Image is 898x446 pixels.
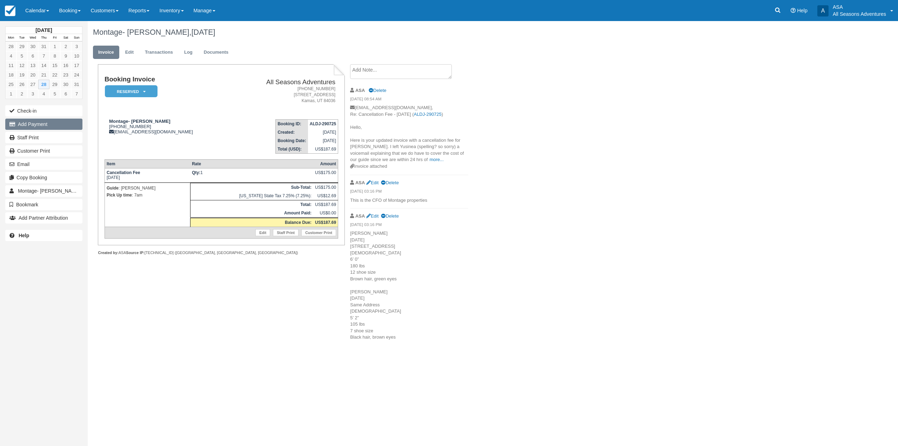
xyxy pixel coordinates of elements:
[199,46,234,59] a: Documents
[350,105,468,163] p: [EMAIL_ADDRESS][DOMAIN_NAME], Re: Cancellation Fee - [DATE] ( ) Hello, Here is your updated invoi...
[5,6,15,16] img: checkfront-main-nav-mini-logo.png
[38,42,49,51] a: 31
[49,80,60,89] a: 29
[414,112,442,117] a: ALDJ-290725
[817,5,829,16] div: A
[6,70,16,80] a: 18
[60,42,71,51] a: 2
[140,46,178,59] a: Transactions
[5,105,82,117] button: Check-in
[192,170,200,175] strong: Qty
[366,180,378,185] a: Edit
[234,79,335,86] h2: All Seasons Adventures
[6,34,16,42] th: Mon
[19,233,29,238] b: Help
[313,183,338,192] td: US$175.00
[16,89,27,99] a: 2
[16,42,27,51] a: 29
[276,128,308,137] th: Created:
[350,96,468,104] em: [DATE] 08:54 AM
[105,76,231,83] h1: Booking Invoice
[276,137,308,145] th: Booking Date:
[38,89,49,99] a: 4
[6,61,16,70] a: 11
[71,61,82,70] a: 17
[313,192,338,200] td: US$12.69
[27,89,38,99] a: 3
[234,86,335,104] address: [PHONE_NUMBER] [STREET_ADDRESS] Kamas, UT 84036
[16,34,27,42] th: Tue
[355,180,365,185] strong: ASA
[16,70,27,80] a: 19
[49,34,60,42] th: Fri
[105,85,155,98] a: Reserved
[107,192,188,199] p: : 7am
[5,159,82,170] button: Email
[71,42,82,51] a: 3
[49,89,60,99] a: 5
[190,183,313,192] th: Sub-Total:
[49,42,60,51] a: 1
[71,89,82,99] a: 7
[273,229,299,236] a: Staff Print
[60,51,71,61] a: 9
[190,200,313,209] th: Total:
[109,119,170,124] strong: Montage- [PERSON_NAME]
[5,145,82,157] a: Customer Print
[98,250,344,255] div: ASA [TECHNICAL_ID] ([GEOGRAPHIC_DATA], [GEOGRAPHIC_DATA], [GEOGRAPHIC_DATA])
[833,4,886,11] p: ASA
[71,34,82,42] th: Sun
[276,120,308,128] th: Booking ID:
[833,11,886,18] p: All Seasons Adventures
[381,213,398,219] a: Delete
[350,230,468,341] p: [PERSON_NAME] [DATE] [STREET_ADDRESS] [DEMOGRAPHIC_DATA] 6’ 0” 180 lbs 12 shoe size Brown hair, g...
[308,145,338,154] td: US$187.69
[16,61,27,70] a: 12
[60,34,71,42] th: Sat
[350,222,468,229] em: [DATE] 03:16 PM
[16,51,27,61] a: 5
[381,180,398,185] a: Delete
[190,192,313,200] td: [US_STATE] State Tax 7.25% (7.25%):
[5,119,82,130] button: Add Payment
[255,229,270,236] a: Edit
[5,199,82,210] button: Bookmark
[5,230,82,241] a: Help
[60,89,71,99] a: 6
[301,229,336,236] a: Customer Print
[60,80,71,89] a: 30
[27,70,38,80] a: 20
[38,80,49,89] a: 28
[190,168,313,183] td: 1
[105,168,190,183] td: [DATE]
[350,197,468,204] p: This is the CFO of Montage properties
[190,160,313,168] th: Rate
[315,220,336,225] strong: US$187.69
[71,70,82,80] a: 24
[276,145,308,154] th: Total (USD):
[49,51,60,61] a: 8
[98,251,119,255] strong: Created by:
[107,170,140,175] strong: Cancellation Fee
[35,27,52,33] strong: [DATE]
[38,70,49,80] a: 21
[38,34,49,42] th: Thu
[38,51,49,61] a: 7
[107,185,188,192] p: : [PERSON_NAME]
[71,51,82,61] a: 10
[308,137,338,145] td: [DATE]
[27,42,38,51] a: 30
[27,61,38,70] a: 13
[179,46,198,59] a: Log
[5,185,82,197] a: Montage- [PERSON_NAME] 6
[429,157,443,162] a: more...
[27,34,38,42] th: Wed
[366,213,378,219] a: Edit
[6,89,16,99] a: 1
[105,85,158,98] em: Reserved
[190,218,313,227] th: Balance Due:
[313,160,338,168] th: Amount
[120,46,139,59] a: Edit
[5,132,82,143] a: Staff Print
[49,70,60,80] a: 22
